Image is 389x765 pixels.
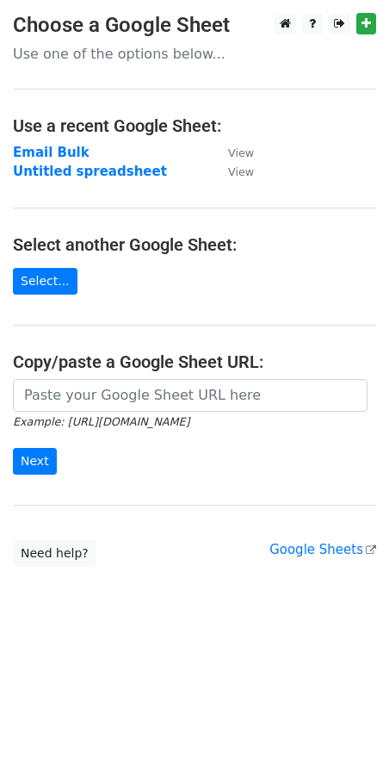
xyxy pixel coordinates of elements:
h4: Copy/paste a Google Sheet URL: [13,351,376,372]
h4: Select another Google Sheet: [13,234,376,255]
a: Email Bulk [13,145,90,160]
a: Need help? [13,540,96,567]
small: Example: [URL][DOMAIN_NAME] [13,415,189,428]
input: Next [13,448,57,475]
a: Select... [13,268,77,295]
a: View [211,145,254,160]
small: View [228,165,254,178]
p: Use one of the options below... [13,45,376,63]
input: Paste your Google Sheet URL here [13,379,367,412]
a: Google Sheets [269,542,376,557]
a: Untitled spreadsheet [13,164,167,179]
h4: Use a recent Google Sheet: [13,115,376,136]
a: View [211,164,254,179]
small: View [228,146,254,159]
h3: Choose a Google Sheet [13,13,376,38]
